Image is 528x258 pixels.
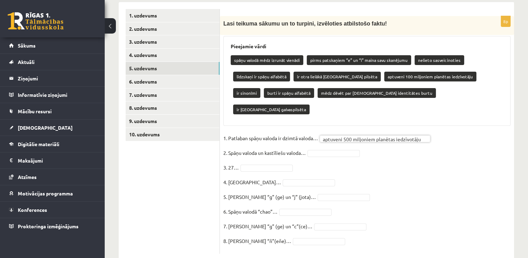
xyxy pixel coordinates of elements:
a: [DEMOGRAPHIC_DATA] [9,120,96,136]
p: 4. [GEOGRAPHIC_DATA]… [223,177,281,187]
span: Proktoringa izmēģinājums [18,223,79,229]
span: Konferences [18,207,47,213]
a: Ziņojumi [9,70,96,86]
legend: Maksājumi [18,152,96,169]
p: spāņu valodā mēdz izrunāt vienādi [231,55,303,65]
span: [DEMOGRAPHIC_DATA] [18,124,73,131]
a: 9. uzdevums [126,115,220,128]
p: līdzskaņi ir spāņu alfabētā [233,72,290,81]
p: ir sinonīmi [233,88,260,98]
a: Konferences [9,202,96,218]
a: 1. uzdevums [126,9,220,22]
p: aptuveni 100 miljoniem planētas iedzīvotāju [384,72,476,81]
a: 2. uzdevums [126,22,220,35]
p: 8. [PERSON_NAME] “ñ”(eñe)… [223,236,291,246]
a: 8. uzdevums [126,101,220,114]
a: 4. uzdevums [126,49,220,62]
span: Digitālie materiāli [18,141,59,147]
a: Atzīmes [9,169,96,185]
a: 3. uzdevums [126,35,220,48]
a: Proktoringa izmēģinājums [9,218,96,234]
a: aptuveni 500 miljoniem planētas iedzīvotāju [320,135,430,142]
span: Aktuāli [18,59,35,65]
span: Sākums [18,42,36,49]
p: 7. [PERSON_NAME] “g” (ge) un “c”(ce)… [223,221,312,231]
a: Sākums [9,37,96,53]
p: pirms patskaņiem “e” un “i” maina savu skanējumu [307,55,411,65]
span: aptuveni 500 miljoniem planētas iedzīvotāju [323,136,421,143]
span: Lasi teikuma sākumu un to turpini, izvēloties atbilstošo faktu! [223,21,387,27]
p: nelieto sasveicinoties [415,55,464,65]
legend: Ziņojumi [18,70,96,86]
a: 5. uzdevums [126,62,220,75]
a: Aktuāli [9,54,96,70]
a: Maksājumi [9,152,96,169]
p: burti ir spāņu alfabētā [264,88,314,98]
span: Mācību resursi [18,108,52,114]
p: ir otra lielākā [GEOGRAPHIC_DATA] pilsēta [293,72,381,81]
h3: Pieejamie vārdi [231,43,503,49]
p: 6. Spāņu valodā “chao”… [223,206,277,217]
span: Motivācijas programma [18,190,73,196]
p: 8p [501,16,511,27]
a: 7. uzdevums [126,88,220,101]
a: Rīgas 1. Tālmācības vidusskola [8,12,64,30]
span: Atzīmes [18,174,37,180]
p: 1. Patlaban spāņu valoda ir dzimtā valoda… [223,133,318,143]
a: Mācību resursi [9,103,96,119]
a: 6. uzdevums [126,75,220,88]
a: 10. uzdevums [126,128,220,141]
p: ir [GEOGRAPHIC_DATA] galvaspilsēta [233,105,310,114]
a: Motivācijas programma [9,185,96,201]
p: 3. 27… [223,162,239,173]
p: 2. Spāņu valoda un kastīliešu valoda… [223,148,306,158]
p: 5. [PERSON_NAME] “g” (ge) un “j” (jota)… [223,192,316,202]
p: mēdz dēvēt par [DEMOGRAPHIC_DATA] identitātes burtu [318,88,436,98]
legend: Informatīvie ziņojumi [18,87,96,103]
a: Informatīvie ziņojumi [9,87,96,103]
a: Digitālie materiāli [9,136,96,152]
